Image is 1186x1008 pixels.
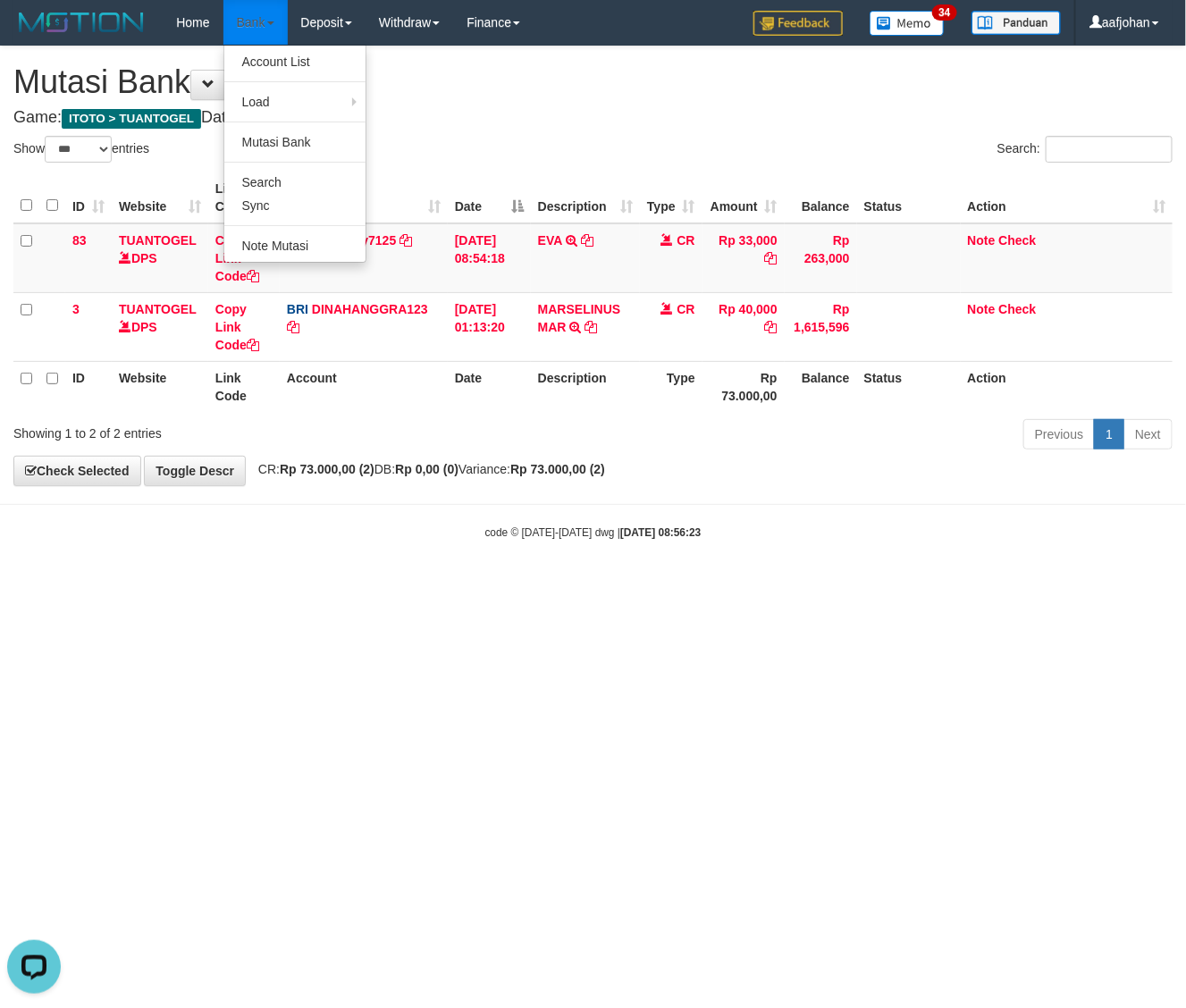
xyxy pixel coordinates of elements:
img: Button%20Memo.svg [870,11,945,36]
td: Rp 263,000 [785,223,857,293]
th: ID [65,361,112,412]
a: Toggle Descr [144,456,246,486]
a: Check Selected [13,456,141,486]
td: DPS [112,223,208,293]
th: Type: activate to sort column ascending [640,172,702,223]
th: Amount: activate to sort column ascending [702,172,785,223]
label: Show entries [13,136,149,163]
a: Copy EVA to clipboard [581,233,593,248]
h4: Game: Date: [13,109,1173,127]
span: CR [677,302,695,316]
span: CR [677,233,695,248]
a: Note Mutasi [224,234,366,257]
a: Sync [224,194,366,217]
th: Website [112,361,208,412]
img: panduan.png [972,11,1061,35]
th: Description: activate to sort column ascending [531,172,640,223]
strong: Rp 0,00 (0) [395,462,458,476]
th: Status [857,361,961,412]
a: Previous [1023,419,1095,449]
a: Note [968,233,996,248]
th: Rp 73.000,00 [702,361,785,412]
th: Balance [785,172,857,223]
button: Open LiveChat chat widget [7,7,61,61]
img: Feedback.jpg [753,11,843,36]
th: Date [448,361,531,412]
th: Account [280,361,448,412]
a: MARSELINUS MAR [538,302,621,334]
span: 3 [72,302,80,316]
a: Next [1123,419,1173,449]
td: Rp 33,000 [702,223,785,293]
strong: Rp 73.000,00 (2) [280,462,374,476]
a: TUANTOGEL [119,302,197,316]
th: Date: activate to sort column descending [448,172,531,223]
a: Load [224,90,366,113]
span: BRI [287,302,308,316]
th: Description [531,361,640,412]
span: ITOTO > TUANTOGEL [62,109,201,129]
a: Copy yanisury7125 to clipboard [400,233,412,248]
a: Copy Rp 33,000 to clipboard [765,251,778,265]
th: Link Code [208,361,280,412]
div: Showing 1 to 2 of 2 entries [13,417,481,442]
a: 1 [1094,419,1124,449]
span: 83 [72,233,87,248]
a: EVA [538,233,562,248]
span: 34 [932,4,956,21]
a: DINAHANGGRA123 [312,302,428,316]
input: Search: [1046,136,1173,163]
a: Copy Link Code [215,302,259,352]
a: Account List [224,50,366,73]
th: Status [857,172,961,223]
a: Check [999,302,1037,316]
select: Showentries [45,136,112,163]
h1: Mutasi Bank [13,64,1173,100]
td: [DATE] 01:13:20 [448,292,531,361]
a: Copy DINAHANGGRA123 to clipboard [287,320,299,334]
a: Note [968,302,996,316]
th: Balance [785,361,857,412]
a: TUANTOGEL [119,233,197,248]
th: Action [961,361,1173,412]
span: CR: DB: Variance: [249,462,605,476]
th: ID: activate to sort column ascending [65,172,112,223]
a: Copy Link Code [215,233,259,283]
th: Website: activate to sort column ascending [112,172,208,223]
td: [DATE] 08:54:18 [448,223,531,293]
th: Type [640,361,702,412]
small: code © [DATE]-[DATE] dwg | [485,526,702,539]
th: Action: activate to sort column ascending [961,172,1173,223]
th: Link Code: activate to sort column ascending [208,172,280,223]
strong: Rp 73.000,00 (2) [510,462,605,476]
a: Copy Rp 40,000 to clipboard [765,320,778,334]
td: DPS [112,292,208,361]
a: Search [224,171,366,194]
a: Check [999,233,1037,248]
a: Copy MARSELINUS MAR to clipboard [585,320,597,334]
td: Rp 1,615,596 [785,292,857,361]
label: Search: [997,136,1173,163]
a: Mutasi Bank [224,130,366,154]
strong: [DATE] 08:56:23 [620,526,701,539]
td: Rp 40,000 [702,292,785,361]
img: MOTION_logo.png [13,9,149,36]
